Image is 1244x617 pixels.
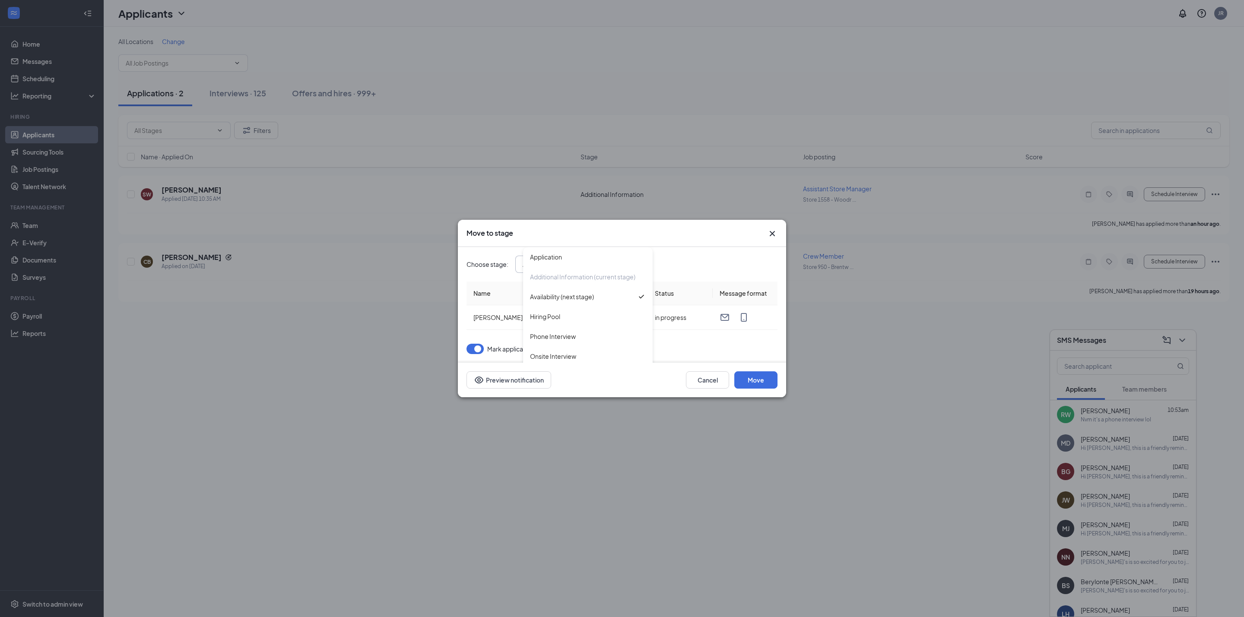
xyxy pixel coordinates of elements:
[487,344,650,354] span: Mark applicant(s) as Completed for Additional Information
[466,282,648,305] th: Name
[530,332,576,341] div: Phone Interview
[530,272,635,282] div: Additional Information (current stage)
[648,282,713,305] th: Status
[637,292,646,301] svg: Checkmark
[530,312,560,321] div: Hiring Pool
[466,259,508,269] span: Choose stage :
[530,252,562,262] div: Application
[466,228,513,238] h3: Move to stage
[648,305,713,330] td: in progress
[767,228,777,239] button: Close
[720,312,730,323] svg: Email
[530,292,594,301] div: Availability (next stage)
[734,371,777,389] button: Move
[739,312,749,323] svg: MobileSms
[473,313,523,321] span: [PERSON_NAME]
[474,375,484,385] svg: Eye
[466,371,551,389] button: Preview notificationEye
[767,228,777,239] svg: Cross
[530,351,576,361] div: Onsite Interview
[686,371,729,389] button: Cancel
[713,282,777,305] th: Message format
